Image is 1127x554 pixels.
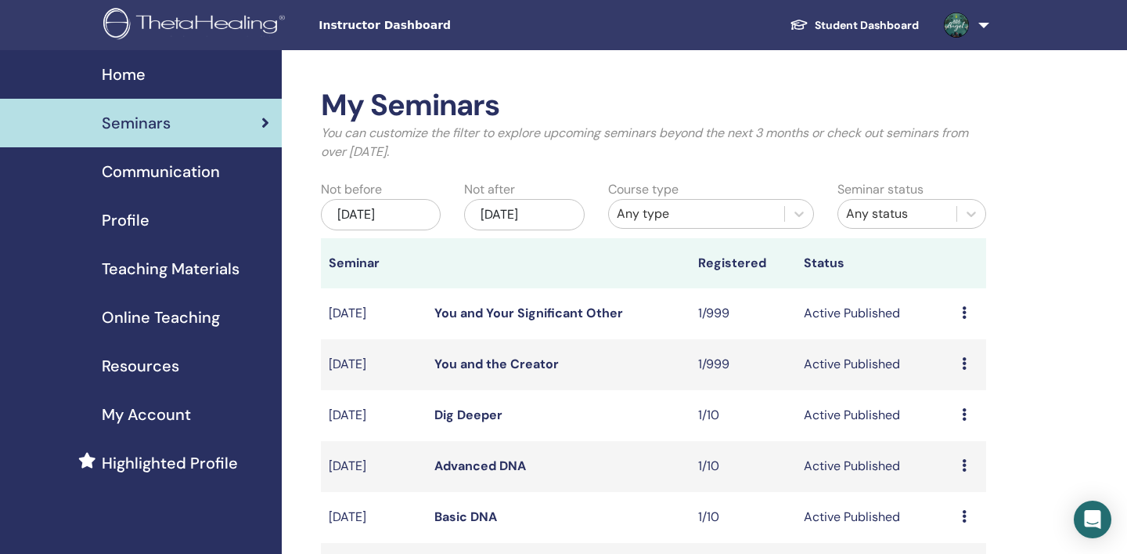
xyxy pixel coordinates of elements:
[102,208,149,232] span: Profile
[321,288,427,339] td: [DATE]
[944,13,969,38] img: default.jpg
[690,390,796,441] td: 1/10
[690,441,796,492] td: 1/10
[321,199,441,230] div: [DATE]
[102,306,220,329] span: Online Teaching
[321,88,986,124] h2: My Seminars
[321,180,382,199] label: Not before
[319,17,553,34] span: Instructor Dashboard
[690,238,796,288] th: Registered
[102,111,171,135] span: Seminars
[796,492,954,543] td: Active Published
[464,199,584,230] div: [DATE]
[102,403,191,426] span: My Account
[102,354,179,378] span: Resources
[690,492,796,543] td: 1/10
[608,180,679,199] label: Course type
[790,18,808,31] img: graduation-cap-white.svg
[321,238,427,288] th: Seminar
[617,205,776,223] div: Any type
[434,305,623,321] a: You and Your Significant Other
[321,441,427,492] td: [DATE]
[321,124,986,161] p: You can customize the filter to explore upcoming seminars beyond the next 3 months or check out s...
[321,492,427,543] td: [DATE]
[102,257,239,281] span: Teaching Materials
[434,407,502,423] a: Dig Deeper
[690,339,796,390] td: 1/999
[837,180,924,199] label: Seminar status
[777,11,931,40] a: Student Dashboard
[321,390,427,441] td: [DATE]
[434,509,497,525] a: Basic DNA
[103,8,290,43] img: logo.png
[464,180,515,199] label: Not after
[796,390,954,441] td: Active Published
[690,288,796,339] td: 1/999
[102,63,146,86] span: Home
[846,205,949,223] div: Any status
[434,458,526,474] a: Advanced DNA
[796,288,954,339] td: Active Published
[102,160,220,183] span: Communication
[102,451,238,475] span: Highlighted Profile
[434,356,559,372] a: You and the Creator
[796,441,954,492] td: Active Published
[321,339,427,390] td: [DATE]
[796,238,954,288] th: Status
[796,339,954,390] td: Active Published
[1074,501,1111,538] div: Open Intercom Messenger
